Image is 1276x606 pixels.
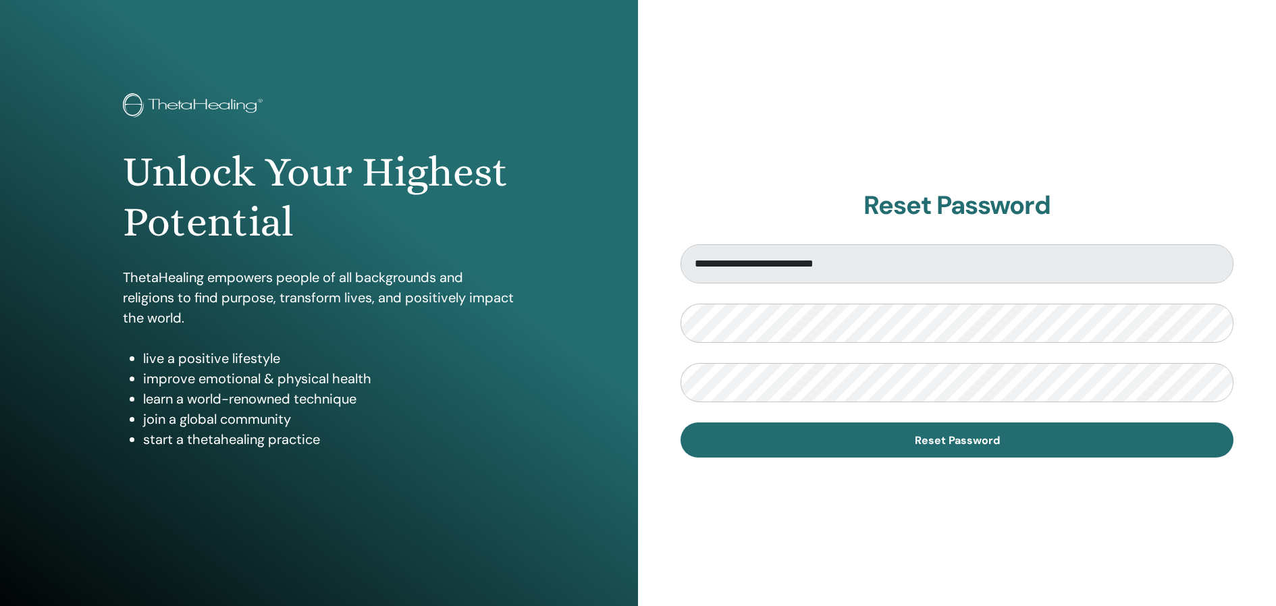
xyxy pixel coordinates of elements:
[123,147,514,248] h1: Unlock Your Highest Potential
[681,190,1233,221] h2: Reset Password
[143,389,514,409] li: learn a world-renowned technique
[681,422,1233,458] button: Reset Password
[143,348,514,368] li: live a positive lifestyle
[143,409,514,429] li: join a global community
[143,368,514,389] li: improve emotional & physical health
[123,267,514,328] p: ThetaHealing empowers people of all backgrounds and religions to find purpose, transform lives, a...
[143,429,514,449] li: start a thetahealing practice
[915,433,1000,447] span: Reset Password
